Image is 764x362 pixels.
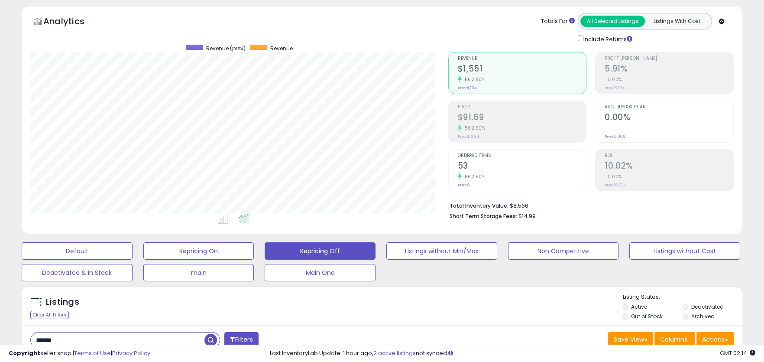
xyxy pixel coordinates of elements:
[458,161,586,173] h2: 53
[270,349,755,358] div: Last InventoryLab Update: 1 hour ago, not synced.
[508,242,619,260] button: Non Competitive
[450,202,508,209] b: Total Inventory Value:
[462,76,486,83] small: 562.50%
[458,64,586,75] h2: $1,551
[541,17,575,26] div: Totals For
[74,349,111,357] a: Terms of Use
[143,242,254,260] button: Repricing On
[654,332,695,347] button: Columns
[9,349,40,357] strong: Copyright
[631,303,647,310] label: Active
[622,293,742,301] p: Listing States:
[265,264,376,281] button: Main One
[518,212,536,220] span: $14.99
[112,349,150,357] a: Privacy Policy
[458,105,586,110] span: Profit
[458,134,479,139] small: Prev: $13.84
[458,112,586,124] h2: $91.69
[9,349,150,358] div: seller snap | |
[22,242,133,260] button: Default
[720,349,755,357] span: 2025-10-7 02:14 GMT
[605,56,733,61] span: Profit [PERSON_NAME]
[696,332,734,347] button: Actions
[580,16,645,27] button: All Selected Listings
[605,85,625,91] small: Prev: 5.91%
[458,85,477,91] small: Prev: $234
[46,296,79,308] h5: Listings
[605,173,622,180] small: 0.00%
[206,45,246,52] span: Revenue (prev)
[605,183,626,188] small: Prev: 10.02%
[605,161,733,173] h2: 10.02%
[30,311,69,319] div: Clear All Filters
[605,134,625,139] small: Prev: 0.00%
[265,242,376,260] button: Repricing Off
[462,173,486,180] small: 562.50%
[605,105,733,110] span: Avg. Buybox Share
[631,313,663,320] label: Out of Stock
[224,332,258,347] button: Filters
[571,34,643,43] div: Include Returns
[458,153,586,158] span: Ordered Items
[660,335,687,344] span: Columns
[608,332,653,347] button: Save View
[691,303,724,310] label: Deactivated
[43,15,101,29] h5: Analytics
[450,212,517,220] b: Short Term Storage Fees:
[605,76,622,83] small: 0.00%
[605,64,733,75] h2: 5.91%
[458,183,469,188] small: Prev: 8
[386,242,497,260] button: Listings without Min/Max
[605,112,733,124] h2: 0.00%
[629,242,740,260] button: Listings without Cost
[691,313,715,320] label: Archived
[458,56,586,61] span: Revenue
[373,349,416,357] a: 2 active listings
[143,264,254,281] button: main
[22,264,133,281] button: Deactivated & In Stock
[270,45,293,52] span: Revenue
[462,125,486,131] small: 562.50%
[450,200,727,210] li: $8,566
[605,153,733,158] span: ROI
[644,16,709,27] button: Listings With Cost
